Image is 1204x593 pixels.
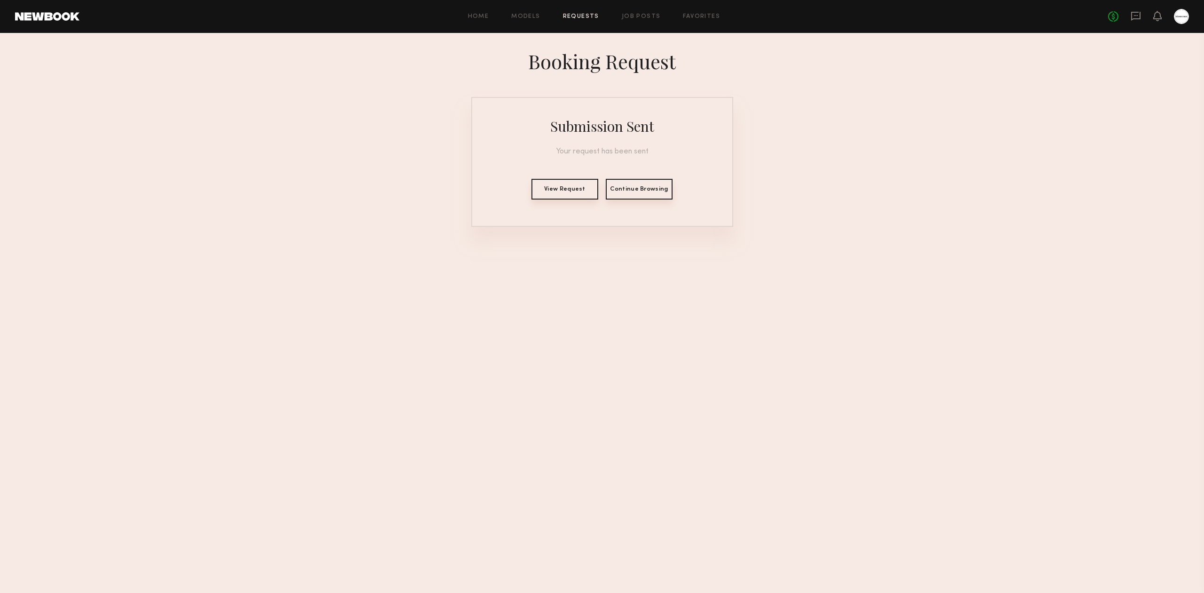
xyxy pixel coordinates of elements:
[550,117,654,136] div: Submission Sent
[622,14,661,20] a: Job Posts
[683,14,720,20] a: Favorites
[468,14,489,20] a: Home
[511,14,540,20] a: Models
[606,179,673,200] button: Continue Browsing
[531,179,598,200] button: View Request
[528,48,676,74] div: Booking Request
[563,14,599,20] a: Requests
[483,147,721,156] div: Your request has been sent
